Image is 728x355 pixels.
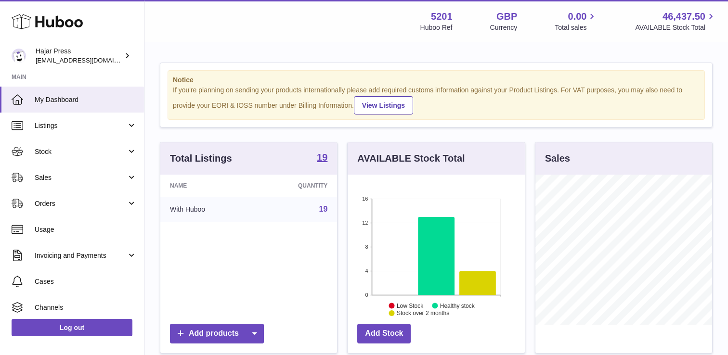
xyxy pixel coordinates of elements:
div: Huboo Ref [420,23,453,32]
text: 4 [365,268,368,274]
span: AVAILABLE Stock Total [635,23,716,32]
text: 0 [365,292,368,298]
div: Hajar Press [36,47,122,65]
span: Stock [35,147,127,156]
a: View Listings [354,96,413,114]
h3: Total Listings [170,152,232,165]
div: Currency [490,23,518,32]
a: 19 [317,152,327,164]
a: Add products [170,324,264,343]
span: Sales [35,173,127,182]
div: If you're planning on sending your products internationally please add required customs informati... [173,86,700,114]
strong: Notice [173,76,700,85]
a: 19 [319,205,328,213]
th: Quantity [254,175,338,197]
span: Usage [35,225,137,234]
a: Log out [12,319,132,336]
strong: GBP [496,10,517,23]
a: Add Stock [357,324,411,343]
text: 8 [365,244,368,250]
text: Low Stock [397,302,424,309]
strong: 5201 [431,10,453,23]
span: [EMAIL_ADDRESS][DOMAIN_NAME] [36,56,142,64]
strong: 19 [317,152,327,162]
span: My Dashboard [35,95,137,104]
text: 12 [363,220,368,226]
span: 46,437.50 [663,10,705,23]
span: Cases [35,277,137,286]
span: 0.00 [568,10,587,23]
span: Listings [35,121,127,130]
span: Channels [35,303,137,312]
span: Orders [35,199,127,208]
th: Name [160,175,254,197]
a: 0.00 Total sales [555,10,598,32]
img: editorial@hajarpress.com [12,49,26,63]
h3: Sales [545,152,570,165]
text: Healthy stock [440,302,475,309]
span: Invoicing and Payments [35,251,127,260]
text: Stock over 2 months [397,310,449,317]
a: 46,437.50 AVAILABLE Stock Total [635,10,716,32]
span: Total sales [555,23,598,32]
text: 16 [363,196,368,202]
td: With Huboo [160,197,254,222]
h3: AVAILABLE Stock Total [357,152,465,165]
